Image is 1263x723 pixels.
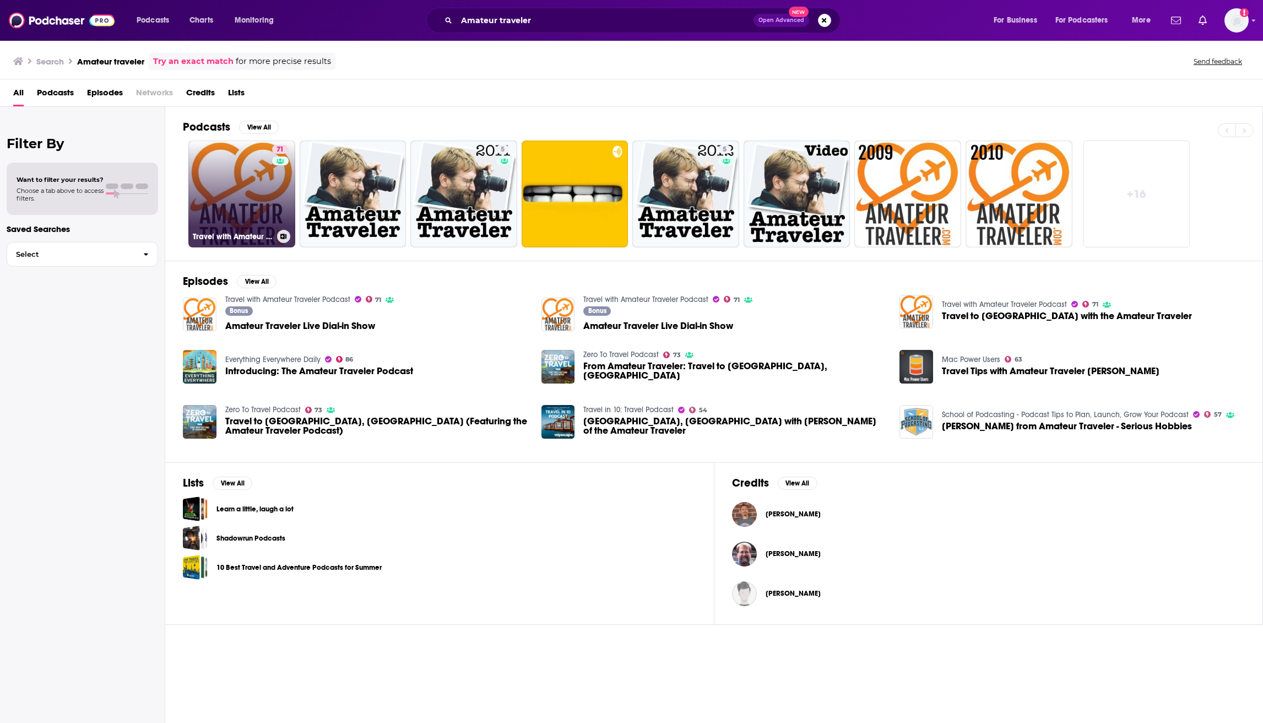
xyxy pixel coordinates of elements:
span: Choose a tab above to access filters. [17,187,104,202]
span: Bonus [230,307,248,314]
a: Travel to India with the Amateur Traveler [942,311,1192,321]
a: 10 Best Travel and Adventure Podcasts for Summer [216,562,382,574]
a: 71 [272,145,288,154]
img: Amateur Traveler Live Dial-in Show [541,298,575,331]
span: 5 [723,144,727,155]
a: Everything Everywhere Daily [225,355,321,364]
a: Travel with Amateur Traveler Podcast [942,300,1067,309]
a: 71 [366,296,382,303]
img: Istanbul, Turkey with Chris Christensen of the Amateur Traveler [541,405,575,439]
span: 10 Best Travel and Adventure Podcasts for Summer [183,555,208,580]
button: open menu [1048,12,1124,29]
h3: Search [36,56,64,67]
a: Travel with Amateur Traveler Podcast [583,295,708,304]
span: 71 [734,298,740,303]
button: View All [237,275,277,288]
a: CreditsView All [732,476,817,490]
button: View All [778,477,817,490]
span: Select [7,251,134,258]
a: From Amateur Traveler: Travel to Normandy, France [583,361,886,380]
img: Chris Christensen [732,542,757,566]
span: New [789,7,809,17]
span: [PERSON_NAME] from Amateur Traveler - Serious Hobbies [942,422,1192,431]
a: Rahul M. [766,589,821,598]
a: EpisodesView All [183,274,277,288]
a: Amateur Traveler Live Dial-in Show [225,321,375,331]
a: 73 [305,407,323,413]
span: Shadowrun Podcasts [183,526,208,551]
span: Credits [186,84,215,106]
a: Podcasts [37,84,74,106]
button: View All [239,121,279,134]
a: 63 [1005,356,1022,363]
a: 86 [336,356,354,363]
h3: Amateur traveler [77,56,144,67]
a: 71 [724,296,740,303]
a: Rahul M. [732,581,757,606]
span: 54 [699,408,707,413]
button: Brandon CollinsBrandon Collins [732,497,1245,532]
a: Zero To Travel Podcast [583,350,659,359]
a: Mac Power Users [942,355,1000,364]
button: Send feedback [1190,57,1245,66]
span: [PERSON_NAME] [766,549,821,558]
span: From Amateur Traveler: Travel to [GEOGRAPHIC_DATA], [GEOGRAPHIC_DATA] [583,361,886,380]
a: From Amateur Traveler: Travel to Normandy, France [541,350,575,384]
span: Want to filter your results? [17,176,104,184]
a: Chris Christensen [766,549,821,558]
span: Podcasts [137,13,169,28]
span: 73 [315,408,322,413]
button: Show profile menu [1224,8,1249,33]
h2: Credits [732,476,769,490]
span: [PERSON_NAME] [766,510,821,519]
button: Open AdvancedNew [754,14,809,27]
button: open menu [986,12,1051,29]
img: Introducing: The Amateur Traveler Podcast [183,350,216,384]
a: Learn a little, laugh a lot [183,497,208,521]
img: Brandon Collins [732,502,757,527]
a: Travel with Amateur Traveler Podcast [225,295,350,304]
a: Podchaser - Follow, Share and Rate Podcasts [9,10,115,31]
span: 5 [501,144,505,155]
span: for more precise results [236,55,331,68]
span: Logged in as AllisonLondonOffice1999 [1224,8,1249,33]
a: Try an exact match [153,55,234,68]
a: +16 [1083,141,1190,247]
a: Learn a little, laugh a lot [216,503,294,515]
a: Travel Tips with Amateur Traveler Chris Christensen [899,350,933,384]
img: Travel to Galicia, Spain (Featuring the Amateur Traveler Podcast) [183,405,216,439]
a: Introducing: The Amateur Traveler Podcast [225,366,413,376]
button: open menu [227,12,288,29]
span: More [1132,13,1151,28]
span: 71 [1092,302,1098,307]
a: Show notifications dropdown [1167,11,1185,30]
a: PodcastsView All [183,120,279,134]
a: 5 [496,145,509,154]
button: Select [7,242,158,267]
a: Chris Christensen from Amateur Traveler - Serious Hobbies [942,422,1192,431]
a: 57 [1204,411,1222,418]
h2: Episodes [183,274,228,288]
img: Amateur Traveler Live Dial-in Show [183,298,216,331]
span: Travel to [GEOGRAPHIC_DATA] with the Amateur Traveler [942,311,1192,321]
a: 54 [689,407,707,413]
a: 71Travel with Amateur Traveler Podcast [188,141,295,247]
span: Monitoring [235,13,274,28]
button: open menu [129,12,183,29]
div: Search podcasts, credits, & more... [437,8,851,33]
a: Travel to India with the Amateur Traveler [899,295,933,328]
span: 73 [673,353,681,358]
span: For Business [994,13,1037,28]
img: Chris Christensen from Amateur Traveler - Serious Hobbies [899,405,933,439]
a: Lists [228,84,245,106]
a: 5 [632,141,739,247]
button: open menu [1124,12,1164,29]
